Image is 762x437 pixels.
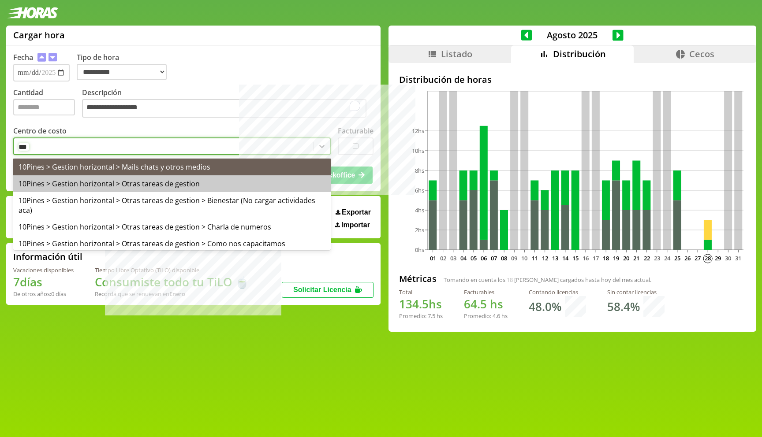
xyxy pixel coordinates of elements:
text: 23 [654,254,660,262]
tspan: 12hs [412,127,424,135]
tspan: 0hs [415,246,424,254]
h1: Consumiste todo tu TiLO 🍵 [95,274,249,290]
div: 10Pines > Gestion horizontal > Mails chats y otros medios [13,159,331,175]
span: Listado [441,48,472,60]
text: 08 [501,254,507,262]
b: Enero [169,290,185,298]
text: 21 [633,254,639,262]
text: 19 [613,254,619,262]
text: 07 [491,254,497,262]
tspan: 8hs [415,167,424,174]
text: 04 [460,254,467,262]
div: Facturables [464,288,508,296]
span: Distribución [553,48,606,60]
div: Total [399,288,443,296]
h1: hs [399,296,443,312]
text: 16 [583,254,589,262]
text: 05 [470,254,476,262]
span: Agosto 2025 [532,29,613,41]
button: Solicitar Licencia [282,282,374,298]
span: Tomando en cuenta los [PERSON_NAME] cargados hasta hoy del mes actual. [444,276,651,284]
text: 12 [542,254,548,262]
h1: hs [464,296,508,312]
text: 06 [481,254,487,262]
select: Tipo de hora [77,64,167,80]
text: 31 [735,254,741,262]
text: 13 [552,254,558,262]
input: Cantidad [13,99,75,115]
text: 20 [623,254,629,262]
text: 18 [603,254,609,262]
text: 27 [695,254,701,262]
text: 03 [450,254,456,262]
text: 11 [531,254,538,262]
button: Exportar [333,208,374,217]
div: Tiempo Libre Optativo (TiLO) disponible [95,266,249,274]
span: Solicitar Licencia [293,286,351,293]
textarea: To enrich screen reader interactions, please activate Accessibility in Grammarly extension settings [82,99,366,118]
text: 17 [593,254,599,262]
img: logotipo [7,7,58,19]
text: 30 [725,254,731,262]
div: 10Pines > Gestion horizontal > Otras tareas de gestion > Como nos capacitamos [13,235,331,252]
text: 09 [511,254,517,262]
label: Cantidad [13,88,82,120]
label: Centro de costo [13,126,67,136]
label: Descripción [82,88,374,120]
h2: Métricas [399,273,437,285]
span: 18 [507,276,513,284]
div: Contando licencias [529,288,586,296]
span: 134.5 [399,296,429,312]
div: Vacaciones disponibles [13,266,74,274]
h1: 7 días [13,274,74,290]
text: 26 [684,254,690,262]
tspan: 4hs [415,206,424,214]
span: Exportar [342,208,371,216]
text: 10 [521,254,527,262]
span: 4.6 [493,312,500,320]
label: Fecha [13,52,33,62]
h1: 58.4 % [607,299,640,315]
tspan: 6hs [415,186,424,194]
h2: Distribución de horas [399,74,746,85]
span: 7.5 [428,312,435,320]
text: 14 [562,254,568,262]
text: 25 [674,254,680,262]
div: Promedio: hs [399,312,443,320]
text: 15 [572,254,578,262]
div: 10Pines > Gestion horizontal > Otras tareas de gestion > Charla de numeros [13,218,331,235]
label: Tipo de hora [77,52,174,81]
span: Cecos [689,48,714,60]
div: Promedio: hs [464,312,508,320]
text: 29 [715,254,721,262]
text: 24 [664,254,670,262]
text: 28 [705,254,711,262]
h2: Información útil [13,251,82,263]
h1: 48.0 % [529,299,561,315]
div: Recordá que se renuevan en [95,290,249,298]
h1: Cargar hora [13,29,65,41]
div: Sin contar licencias [607,288,665,296]
tspan: 10hs [412,147,424,155]
span: 64.5 [464,296,487,312]
text: 22 [643,254,650,262]
text: 01 [430,254,436,262]
span: Importar [341,221,370,229]
label: Facturable [338,126,374,136]
div: De otros años: 0 días [13,290,74,298]
tspan: 2hs [415,226,424,234]
div: 10Pines > Gestion horizontal > Otras tareas de gestion > Bienestar (No cargar actividades aca) [13,192,331,218]
div: 10Pines > Gestion horizontal > Otras tareas de gestion [13,175,331,192]
text: 02 [440,254,446,262]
